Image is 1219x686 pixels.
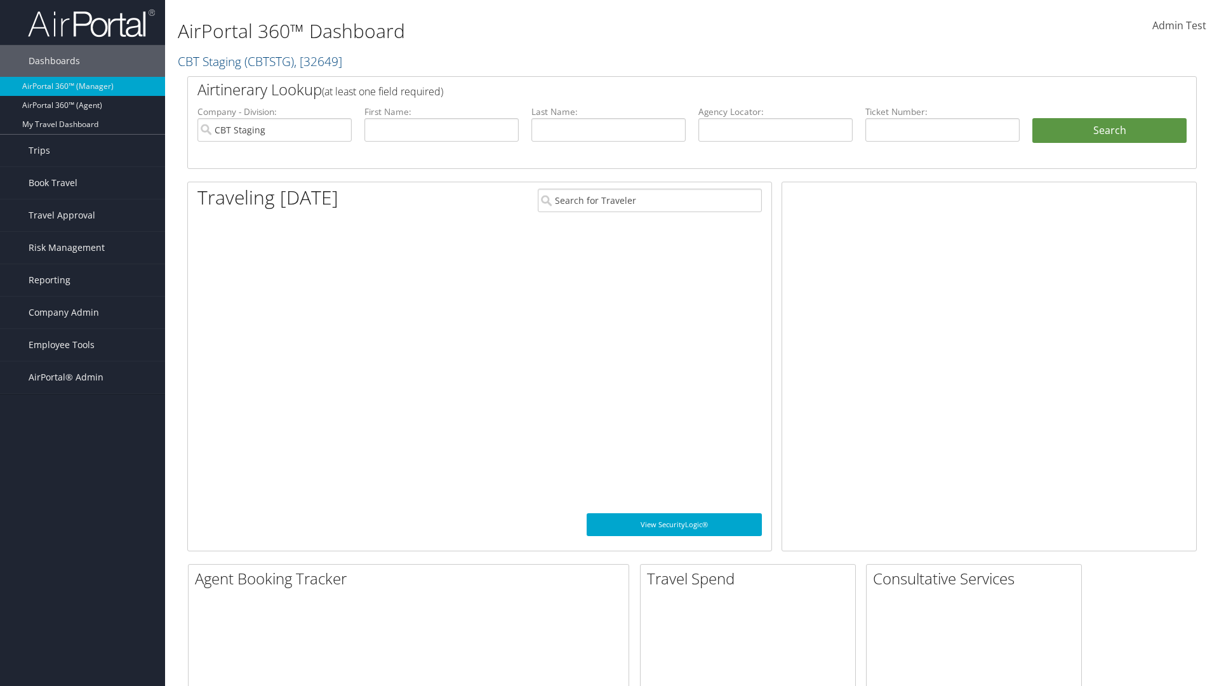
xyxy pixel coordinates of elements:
img: airportal-logo.png [28,8,155,38]
span: Book Travel [29,167,77,199]
label: Ticket Number: [865,105,1020,118]
span: Admin Test [1152,18,1206,32]
label: Company - Division: [197,105,352,118]
span: Company Admin [29,297,99,328]
span: Trips [29,135,50,166]
span: , [ 32649 ] [294,53,342,70]
span: AirPortal® Admin [29,361,103,393]
label: Agency Locator: [698,105,853,118]
label: Last Name: [531,105,686,118]
input: Search for Traveler [538,189,762,212]
h2: Consultative Services [873,568,1081,589]
h2: Airtinerary Lookup [197,79,1103,100]
a: CBT Staging [178,53,342,70]
a: View SecurityLogic® [587,513,762,536]
span: Risk Management [29,232,105,264]
span: Reporting [29,264,70,296]
h2: Travel Spend [647,568,855,589]
label: First Name: [364,105,519,118]
span: Travel Approval [29,199,95,231]
button: Search [1032,118,1187,144]
span: Employee Tools [29,329,95,361]
h1: Traveling [DATE] [197,184,338,211]
h2: Agent Booking Tracker [195,568,629,589]
span: ( CBTSTG ) [244,53,294,70]
h1: AirPortal 360™ Dashboard [178,18,863,44]
span: (at least one field required) [322,84,443,98]
span: Dashboards [29,45,80,77]
a: Admin Test [1152,6,1206,46]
